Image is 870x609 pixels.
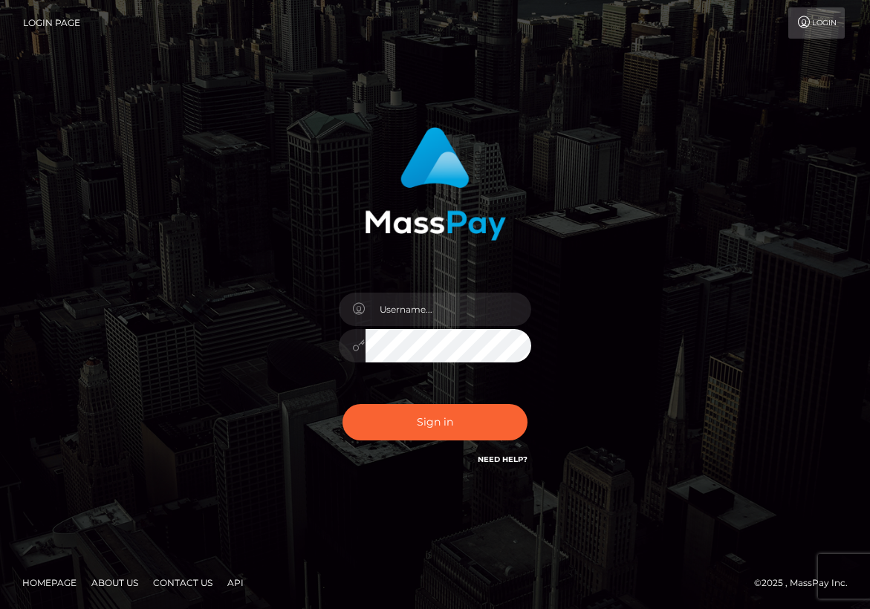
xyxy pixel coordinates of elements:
a: API [221,571,250,594]
a: Login Page [23,7,80,39]
a: Login [788,7,845,39]
a: Contact Us [147,571,218,594]
input: Username... [366,293,532,326]
a: About Us [85,571,144,594]
button: Sign in [343,404,528,440]
a: Homepage [16,571,82,594]
div: © 2025 , MassPay Inc. [754,575,859,591]
a: Need Help? [478,455,527,464]
img: MassPay Login [365,127,506,241]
